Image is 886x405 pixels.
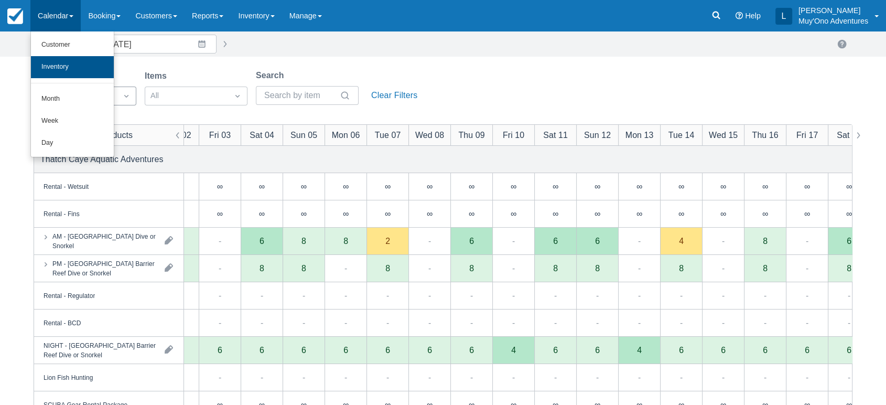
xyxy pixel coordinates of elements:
div: - [722,316,725,329]
div: ∞ [786,173,828,200]
div: 6 [786,337,828,364]
div: - [722,262,725,274]
div: Lion Fish Hunting [44,372,93,382]
div: 8 [553,264,558,272]
div: 6 [385,346,390,354]
div: ∞ [595,209,600,218]
div: - [638,316,641,329]
div: ∞ [786,200,828,228]
div: - [428,289,431,302]
div: 4 [511,346,516,354]
div: Thu 02 [165,129,191,141]
div: 2 [385,237,390,245]
div: Rental - Fins [44,209,80,218]
div: ∞ [720,209,726,218]
div: ∞ [325,200,366,228]
div: 6 [553,346,558,354]
div: - [806,262,808,274]
div: 6 [595,237,600,245]
div: 6 [450,337,492,364]
div: - [638,289,641,302]
div: ∞ [325,173,366,200]
div: ∞ [595,182,600,190]
div: Wed 15 [709,129,738,141]
div: ∞ [846,182,852,190]
div: ∞ [427,209,433,218]
div: - [554,289,557,302]
div: ∞ [511,209,516,218]
div: 6 [847,346,851,354]
div: 6 [218,346,222,354]
div: - [554,371,557,383]
div: - [848,316,850,329]
div: ∞ [343,182,349,190]
input: Search by item [264,86,338,105]
div: 6 [260,346,264,354]
div: - [219,262,221,274]
div: ∞ [366,200,408,228]
div: - [219,371,221,383]
div: ∞ [385,209,391,218]
div: - [219,316,221,329]
div: 8 [343,237,348,245]
div: ∞ [534,173,576,200]
div: 6 [763,346,768,354]
div: Sun 12 [584,129,611,141]
div: ∞ [301,209,307,218]
div: - [344,262,347,274]
div: ∞ [385,182,391,190]
div: Mon 13 [625,129,654,141]
div: - [344,316,347,329]
div: ∞ [450,173,492,200]
div: - [261,371,263,383]
div: - [596,289,599,302]
div: - [806,371,808,383]
div: ∞ [576,173,618,200]
div: - [219,235,221,247]
div: ∞ [678,182,684,190]
div: Wed 08 [415,129,444,141]
div: 6 [283,337,325,364]
div: - [470,316,473,329]
input: Date [98,35,217,54]
div: ∞ [217,209,223,218]
div: - [428,235,431,247]
div: - [512,289,515,302]
div: Tue 14 [668,129,695,141]
a: Customer [31,34,114,56]
div: 8 [260,264,264,272]
div: 6 [828,337,870,364]
a: Inventory [31,56,114,78]
div: ∞ [199,200,241,228]
div: Sun 05 [290,129,317,141]
div: - [512,371,515,383]
div: 6 [366,337,408,364]
div: - [680,371,683,383]
div: - [344,289,347,302]
span: Dropdown icon [121,91,132,101]
div: ∞ [828,173,870,200]
div: ∞ [618,200,660,228]
div: L [775,8,792,25]
div: Sat 04 [250,129,274,141]
div: ∞ [702,173,744,200]
div: - [596,371,599,383]
div: 8 [847,264,851,272]
div: ∞ [678,209,684,218]
div: 6 [595,346,600,354]
div: Mon 06 [332,129,360,141]
div: 8 [763,237,768,245]
div: ∞ [492,200,534,228]
div: - [806,289,808,302]
div: - [848,289,850,302]
div: ∞ [408,200,450,228]
div: 8 [595,264,600,272]
div: - [344,371,347,383]
div: - [512,235,515,247]
div: Rental - Wetsuit [44,182,89,191]
div: 6 [260,237,264,245]
div: 6 [847,237,851,245]
div: - [848,371,850,383]
div: 8 [469,264,474,272]
div: - [764,371,766,383]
